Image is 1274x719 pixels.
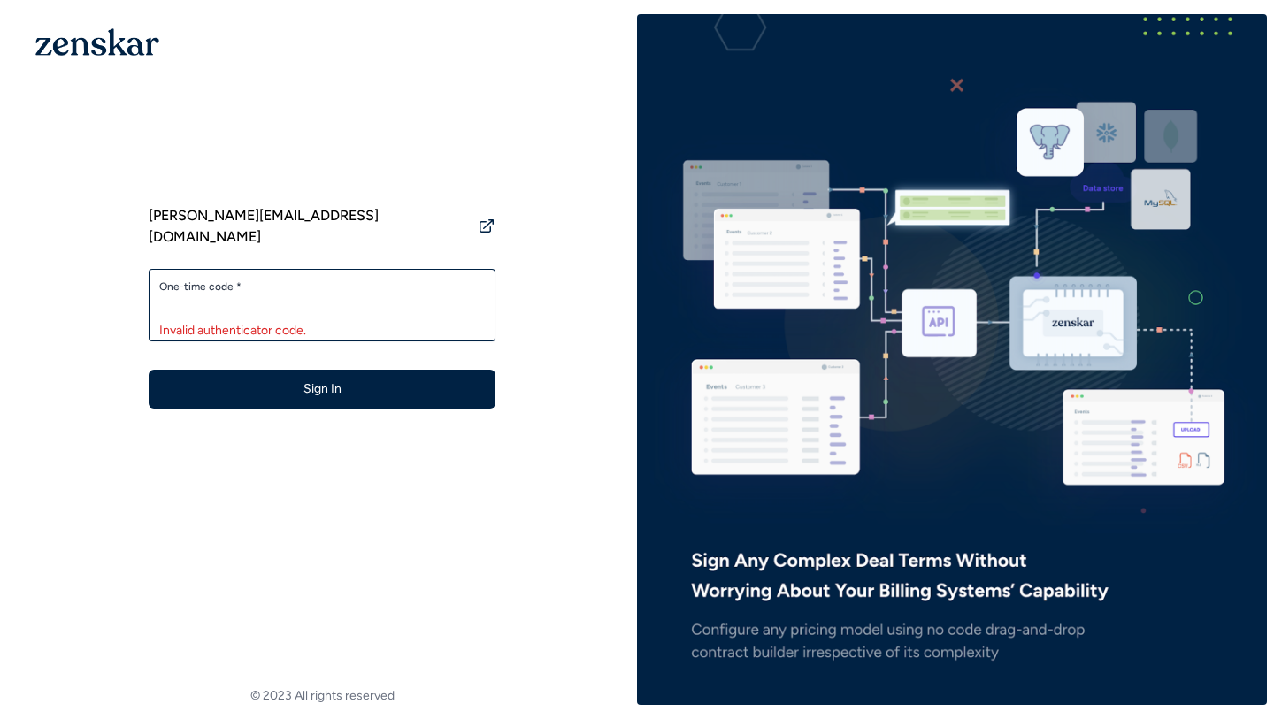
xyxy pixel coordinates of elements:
[159,279,485,294] label: One-time code *
[149,205,471,248] span: [PERSON_NAME][EMAIL_ADDRESS][DOMAIN_NAME]
[159,322,485,340] div: Invalid authenticator code.
[35,28,159,56] img: 1OGAJ2xQqyY4LXKgY66KYq0eOWRCkrZdAb3gUhuVAqdWPZE9SRJmCz+oDMSn4zDLXe31Ii730ItAGKgCKgCCgCikA4Av8PJUP...
[149,370,495,409] button: Sign In
[7,687,637,705] footer: © 2023 All rights reserved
